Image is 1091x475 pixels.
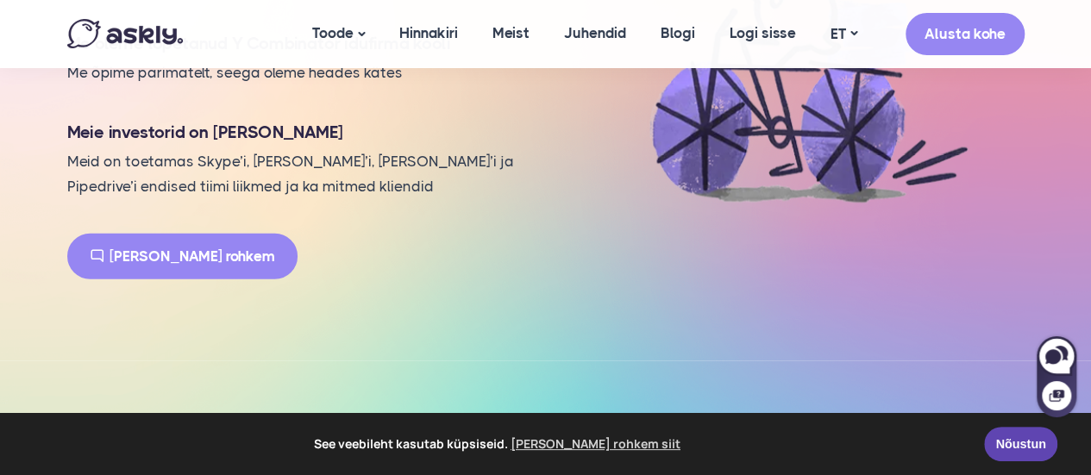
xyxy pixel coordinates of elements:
[984,427,1057,461] a: Nõustun
[67,19,183,48] img: Askly
[1035,333,1078,419] iframe: Askly chat
[25,431,972,457] span: See veebileht kasutab küpsiseid.
[67,234,298,279] a: [PERSON_NAME] rohkem
[67,60,524,85] p: Me õpime parimatelt, seega oleme heades kätes
[906,13,1025,55] a: Alusta kohe
[508,431,683,457] a: learn more about cookies
[813,22,875,47] a: ET
[67,149,524,199] p: Meid on toetamas Skype’i, [PERSON_NAME]’i, [PERSON_NAME]’i ja Pipedrive’i endised tiimi liikmed j...
[67,120,524,145] h4: Meie investorid on [PERSON_NAME]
